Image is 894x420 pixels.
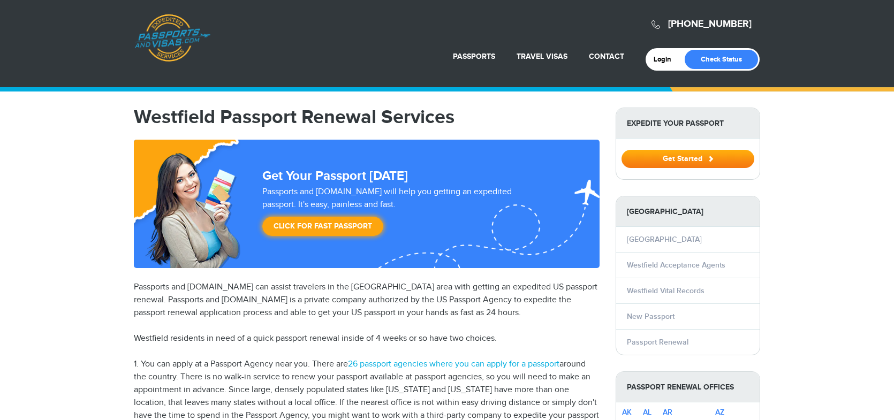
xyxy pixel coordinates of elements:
[348,359,559,369] a: 26 passport agencies where you can apply for a passport
[453,52,495,61] a: Passports
[616,108,760,139] strong: Expedite Your Passport
[622,154,754,163] a: Get Started
[643,408,651,417] a: AL
[622,408,632,417] a: AK
[627,261,725,270] a: Westfield Acceptance Agents
[654,55,679,64] a: Login
[616,372,760,402] strong: Passport Renewal Offices
[627,286,704,295] a: Westfield Vital Records
[663,408,672,417] a: AR
[134,14,210,62] a: Passports & [DOMAIN_NAME]
[262,217,383,236] a: Click for Fast Passport
[616,196,760,227] strong: [GEOGRAPHIC_DATA]
[627,235,702,244] a: [GEOGRAPHIC_DATA]
[685,50,758,69] a: Check Status
[262,168,408,184] strong: Get Your Passport [DATE]
[517,52,567,61] a: Travel Visas
[622,150,754,168] button: Get Started
[668,18,752,30] a: [PHONE_NUMBER]
[715,408,724,417] a: AZ
[627,338,688,347] a: Passport Renewal
[134,281,600,319] p: Passports and [DOMAIN_NAME] can assist travelers in the [GEOGRAPHIC_DATA] area with getting an ex...
[134,332,600,345] p: Westfield residents in need of a quick passport renewal inside of 4 weeks or so have two choices.
[134,108,600,127] h1: Westfield Passport Renewal Services
[589,52,624,61] a: Contact
[258,186,550,241] div: Passports and [DOMAIN_NAME] will help you getting an expedited passport. It's easy, painless and ...
[627,312,675,321] a: New Passport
